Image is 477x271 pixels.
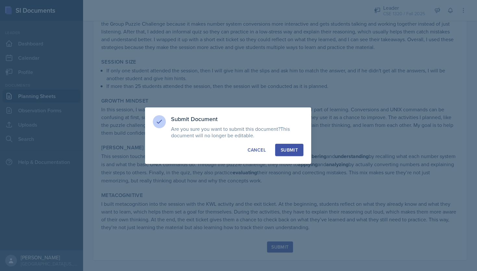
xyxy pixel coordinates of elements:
[275,144,303,156] button: Submit
[171,115,303,123] h3: Submit Document
[171,125,290,139] span: This document will no longer be editable.
[242,144,271,156] button: Cancel
[248,147,266,153] div: Cancel
[171,126,303,139] p: Are you sure you want to submit this document?
[281,147,298,153] div: Submit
